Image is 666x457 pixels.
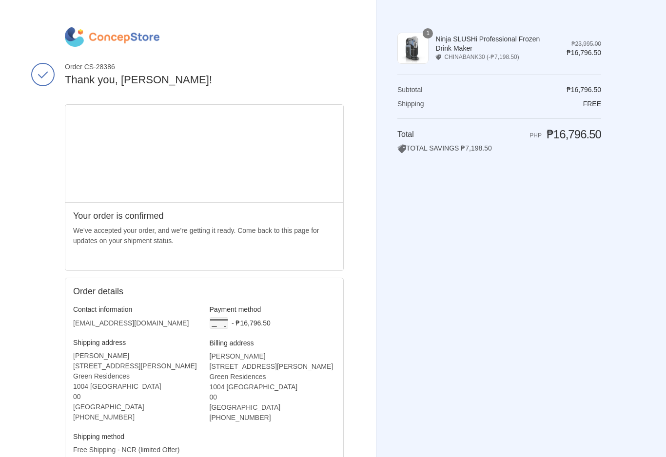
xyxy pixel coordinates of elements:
[397,144,459,152] span: TOTAL SAVINGS
[397,130,414,138] span: Total
[73,338,199,347] h3: Shipping address
[73,286,204,297] h2: Order details
[73,226,335,246] p: We’ve accepted your order, and we’re getting it ready. Come back to this page for updates on your...
[210,351,336,423] address: [PERSON_NAME] [STREET_ADDRESS][PERSON_NAME] Green Residences 1004 [GEOGRAPHIC_DATA] 00 [GEOGRAPHI...
[583,100,601,108] span: Free
[232,319,271,327] span: - ₱16,796.50
[210,339,336,347] h3: Billing address
[65,27,159,47] img: ConcepStore
[444,53,519,61] span: CHINABANK30 (-₱7,198.50)
[435,35,552,52] span: Ninja SLUSHi Professional Frozen Drink Maker
[397,33,429,64] img: Ninja SLUSHi Professional Frozen Drink Maker
[73,305,199,314] h3: Contact information
[397,85,507,94] th: Subtotal
[73,319,189,327] bdo: [EMAIL_ADDRESS][DOMAIN_NAME]
[397,100,424,108] span: Shipping
[65,105,343,202] div: Google map displaying pin point of shipping address: Manila, Metro Manila
[210,305,336,314] h3: Payment method
[567,49,601,57] span: ₱16,796.50
[567,86,601,94] span: ₱16,796.50
[65,73,344,87] h2: Thank you, [PERSON_NAME]!
[529,132,542,139] span: PHP
[423,28,433,38] span: 1
[65,62,344,71] span: Order CS-28386
[73,445,199,455] p: Free Shipping - NCR (limited Offer)
[547,128,601,141] span: ₱16,796.50
[571,40,601,47] del: ₱23,995.00
[461,144,492,152] span: ₱7,198.50
[65,105,344,202] iframe: Google map displaying pin point of shipping address: Manila, Metro Manila
[73,351,199,422] address: [PERSON_NAME] [STREET_ADDRESS][PERSON_NAME] Green Residences 1004 [GEOGRAPHIC_DATA] 00 [GEOGRAPHI...
[73,432,199,441] h3: Shipping method
[73,210,335,222] h2: Your order is confirmed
